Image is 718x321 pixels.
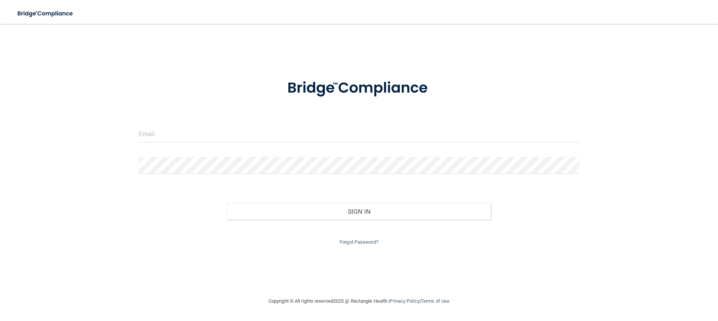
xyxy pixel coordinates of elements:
[223,289,495,313] div: Copyright © All rights reserved 2025 @ Rectangle Health | |
[340,239,378,245] a: Forgot Password?
[390,298,419,304] a: Privacy Policy
[272,69,446,108] img: bridge_compliance_login_screen.278c3ca4.svg
[421,298,449,304] a: Terms of Use
[11,6,80,21] img: bridge_compliance_login_screen.278c3ca4.svg
[139,126,579,142] input: Email
[227,203,491,220] button: Sign In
